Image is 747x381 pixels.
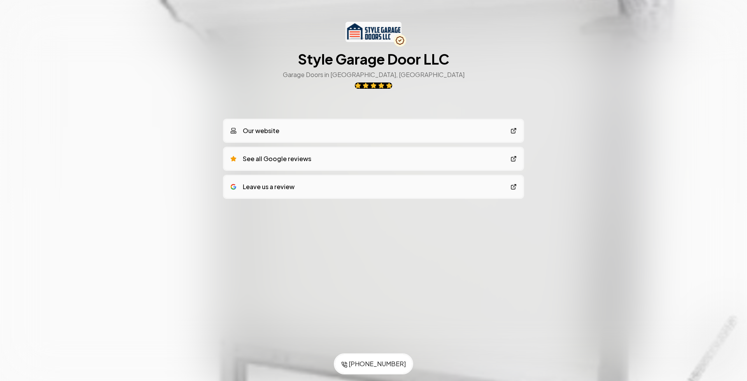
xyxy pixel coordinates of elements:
a: Our website [224,120,523,142]
img: google logo [230,184,237,190]
a: [PHONE_NUMBER] [335,355,412,373]
div: See all Google reviews [230,154,311,163]
div: Leave us a review [230,182,295,191]
a: See all Google reviews [224,148,523,170]
a: google logoLeave us a review [224,176,523,198]
img: Style Garage Door LLC [345,22,402,42]
h3: Garage Doors in [GEOGRAPHIC_DATA], [GEOGRAPHIC_DATA] [283,70,465,79]
div: Our website [230,126,279,135]
h1: Style Garage Door LLC [298,51,449,67]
